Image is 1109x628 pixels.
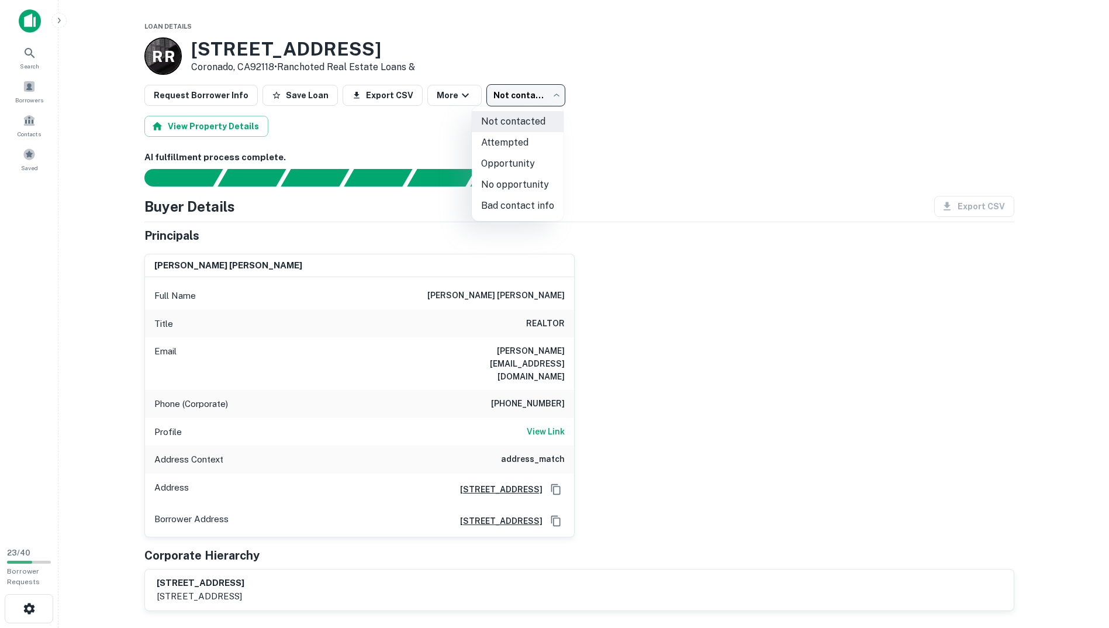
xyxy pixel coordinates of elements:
[472,111,564,132] li: Not contacted
[472,153,564,174] li: Opportunity
[472,174,564,195] li: No opportunity
[472,132,564,153] li: Attempted
[1051,534,1109,591] iframe: Chat Widget
[472,195,564,216] li: Bad contact info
